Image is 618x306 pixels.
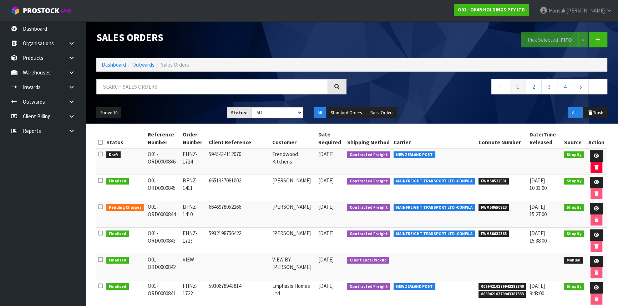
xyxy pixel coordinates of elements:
[318,151,334,157] span: [DATE]
[146,228,181,254] td: O01-ORD0000843
[161,61,189,68] span: Sales Orders
[347,151,390,159] span: Contracted Freight
[181,175,207,201] td: BFNZ-1411
[318,203,334,210] span: [DATE]
[478,283,526,290] span: 00894210379943387340
[327,107,366,119] button: Standard Orders
[478,291,526,298] span: 00894210379943387333
[588,79,607,94] a: →
[270,129,316,148] th: Customer
[478,230,509,238] span: FWM58632363
[207,148,270,175] td: 5945434112070
[541,79,557,94] a: 3
[394,283,435,290] span: NEW ZEALAND POST
[318,282,334,289] span: [DATE]
[207,201,270,228] td: 6646978052266
[530,203,547,218] span: [DATE] 15:27:00
[392,129,477,148] th: Carrier
[106,283,129,290] span: Finalised
[530,177,547,191] span: [DATE] 10:33:00
[564,230,584,238] span: Shopify
[146,201,181,228] td: O01-ORD0000844
[557,79,573,94] a: 4
[96,32,346,43] h1: Sales Orders
[583,107,607,119] button: Trash
[181,228,207,254] td: FHNZ-1723
[181,254,207,280] td: VIEW
[477,129,528,148] th: Connote Number
[318,256,334,263] span: [DATE]
[270,175,316,201] td: [PERSON_NAME]
[564,151,584,159] span: Shopify
[146,148,181,175] td: O01-ORD0000846
[347,257,389,264] span: Client Local Pickup
[347,283,390,290] span: Contracted Freight
[106,230,129,238] span: Finalised
[561,36,572,43] strong: FIFO
[270,201,316,228] td: [PERSON_NAME]
[530,230,547,244] span: [DATE] 15:38:00
[345,129,392,148] th: Shipping Method
[564,178,584,185] span: Shopify
[394,204,475,211] span: MAINFREIGHT TRANSPORT LTD -CONWLA
[458,7,525,13] strong: O01 - OKAB HOLDINGS PTY LTD
[586,129,607,148] th: Action
[564,257,583,264] span: Manual
[96,79,328,94] input: Search sales orders
[207,129,270,148] th: Client Reference
[357,79,607,97] nav: Page navigation
[146,129,181,148] th: Reference Number
[347,204,390,211] span: Contracted Freight
[526,79,542,94] a: 2
[573,79,589,94] a: 5
[366,107,397,119] button: Back Orders
[102,61,126,68] a: Dashboard
[564,283,584,290] span: Shopify
[207,228,270,254] td: 5932198756422
[394,151,435,159] span: NEW ZEALAND POST
[181,148,207,175] td: FHNZ-1724
[106,151,121,159] span: Draft
[231,110,248,116] strong: Status:
[562,129,586,148] th: Source
[181,129,207,148] th: Order Number
[549,7,565,14] span: Mausali
[491,79,510,94] a: ←
[528,129,562,148] th: Date/Time Released
[106,204,144,211] span: Pending Charges
[347,230,390,238] span: Contracted Freight
[454,4,529,16] a: O01 - OKAB HOLDINGS PTY LTD
[146,254,181,280] td: O01-ORD0000842
[270,228,316,254] td: [PERSON_NAME]
[566,7,605,14] span: [PERSON_NAME]
[347,178,390,185] span: Contracted Freight
[270,254,316,280] td: VIEW BY [PERSON_NAME]
[394,178,475,185] span: MAINFREIGHT TRANSPORT LTD -CONWLA
[146,175,181,201] td: O01-ORD0000845
[318,230,334,237] span: [DATE]
[96,107,121,119] button: Show: 10
[314,107,326,119] button: All
[316,129,345,148] th: Date Required
[105,129,146,148] th: Status
[270,148,316,175] td: Trendwood Kitchens
[207,175,270,201] td: 6651337081002
[478,178,509,185] span: FWM58522591
[478,204,509,211] span: FWM58650823
[568,107,583,119] button: ALL
[394,230,475,238] span: MAINFREIGHT TRANSPORT LTD -CONWLA
[23,6,59,15] span: ProStock
[521,32,579,47] button: Pick Selected -FIFO
[106,178,129,185] span: Finalised
[132,61,154,68] a: Outwards
[181,201,207,228] td: BFNZ-1410
[530,282,545,297] span: [DATE] 9:43:00
[510,79,526,94] a: 1
[11,6,20,15] img: cube-alt.png
[318,177,334,184] span: [DATE]
[61,8,72,15] small: WMS
[106,257,129,264] span: Finalised
[564,204,584,211] span: Shopify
